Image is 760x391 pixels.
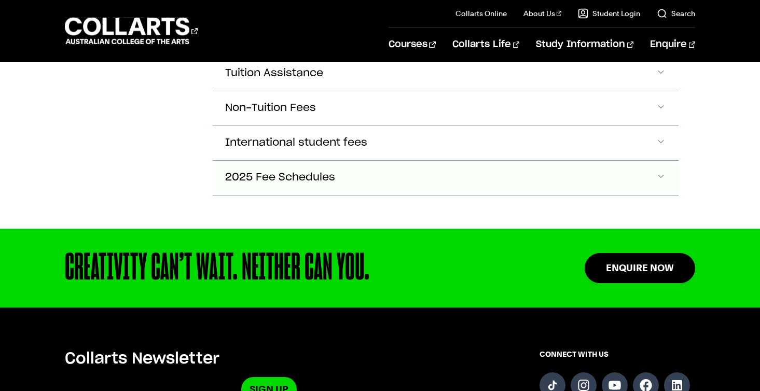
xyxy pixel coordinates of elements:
[389,27,436,62] a: Courses
[536,27,633,62] a: Study Information
[65,16,198,46] div: Go to homepage
[213,57,679,91] button: Tuition Assistance
[455,8,507,19] a: Collarts Online
[578,8,640,19] a: Student Login
[65,349,474,369] h5: Collarts Newsletter
[225,102,316,114] span: Non-Tuition Fees
[650,27,695,62] a: Enquire
[452,27,519,62] a: Collarts Life
[213,91,679,125] button: Non-Tuition Fees
[523,8,562,19] a: About Us
[540,349,695,359] span: CONNECT WITH US
[213,161,679,195] button: 2025 Fee Schedules
[585,253,695,283] a: Enquire Now
[225,172,335,184] span: 2025 Fee Schedules
[65,249,519,287] div: CREATIVITY CAN’T WAIT. NEITHER CAN YOU.
[213,126,679,160] button: International student fees
[225,137,367,149] span: International student fees
[225,67,323,79] span: Tuition Assistance
[657,8,695,19] a: Search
